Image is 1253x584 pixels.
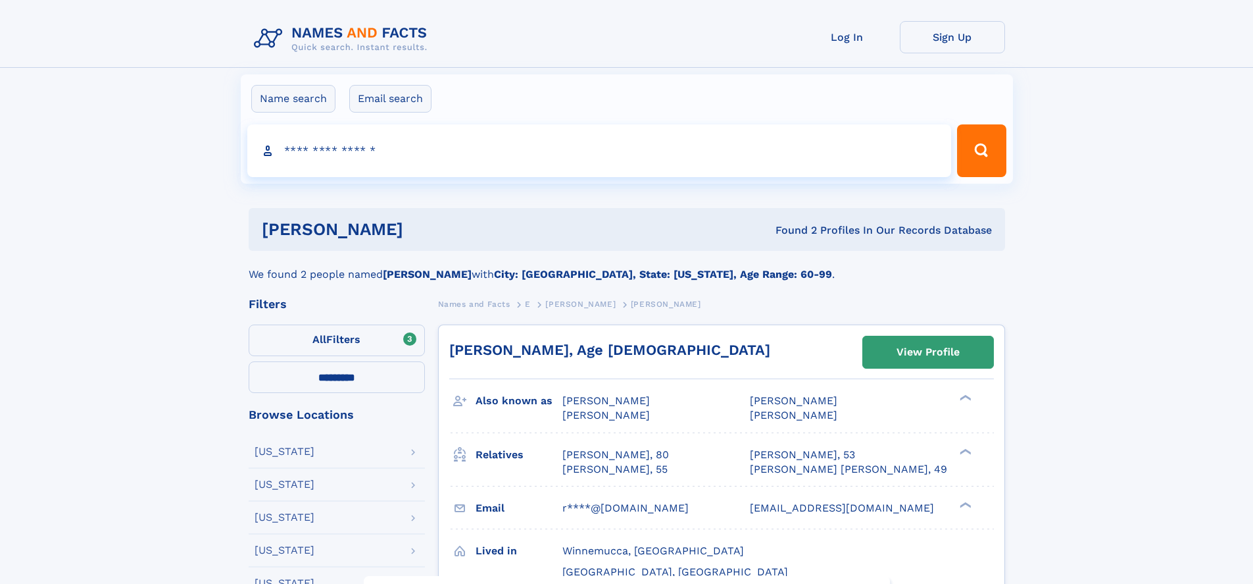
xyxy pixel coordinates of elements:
[383,268,472,280] b: [PERSON_NAME]
[750,394,837,407] span: [PERSON_NAME]
[589,223,992,238] div: Found 2 Profiles In Our Records Database
[750,462,947,477] a: [PERSON_NAME] [PERSON_NAME], 49
[255,512,314,523] div: [US_STATE]
[562,448,669,462] a: [PERSON_NAME], 80
[249,325,425,356] label: Filters
[631,300,701,309] span: [PERSON_NAME]
[438,296,510,312] a: Names and Facts
[863,336,993,368] a: View Profile
[262,221,589,238] h1: [PERSON_NAME]
[349,85,431,113] label: Email search
[249,409,425,421] div: Browse Locations
[562,462,668,477] a: [PERSON_NAME], 55
[545,296,616,312] a: [PERSON_NAME]
[255,545,314,556] div: [US_STATE]
[562,394,650,407] span: [PERSON_NAME]
[249,21,438,57] img: Logo Names and Facts
[476,444,562,466] h3: Relatives
[255,446,314,457] div: [US_STATE]
[750,502,934,514] span: [EMAIL_ADDRESS][DOMAIN_NAME]
[897,337,960,367] div: View Profile
[249,298,425,310] div: Filters
[750,448,855,462] a: [PERSON_NAME], 53
[795,21,900,53] a: Log In
[476,540,562,562] h3: Lived in
[476,497,562,519] h3: Email
[312,333,326,346] span: All
[525,300,531,309] span: E
[956,394,972,402] div: ❯
[750,409,837,421] span: [PERSON_NAME]
[249,251,1005,282] div: We found 2 people named with .
[900,21,1005,53] a: Sign Up
[247,124,952,177] input: search input
[562,409,650,421] span: [PERSON_NAME]
[545,300,616,309] span: [PERSON_NAME]
[251,85,335,113] label: Name search
[562,566,788,578] span: [GEOGRAPHIC_DATA], [GEOGRAPHIC_DATA]
[562,544,744,557] span: Winnemucca, [GEOGRAPHIC_DATA]
[449,342,770,358] a: [PERSON_NAME], Age [DEMOGRAPHIC_DATA]
[956,500,972,509] div: ❯
[956,447,972,456] div: ❯
[255,479,314,490] div: [US_STATE]
[525,296,531,312] a: E
[494,268,832,280] b: City: [GEOGRAPHIC_DATA], State: [US_STATE], Age Range: 60-99
[957,124,1006,177] button: Search Button
[476,390,562,412] h3: Also known as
